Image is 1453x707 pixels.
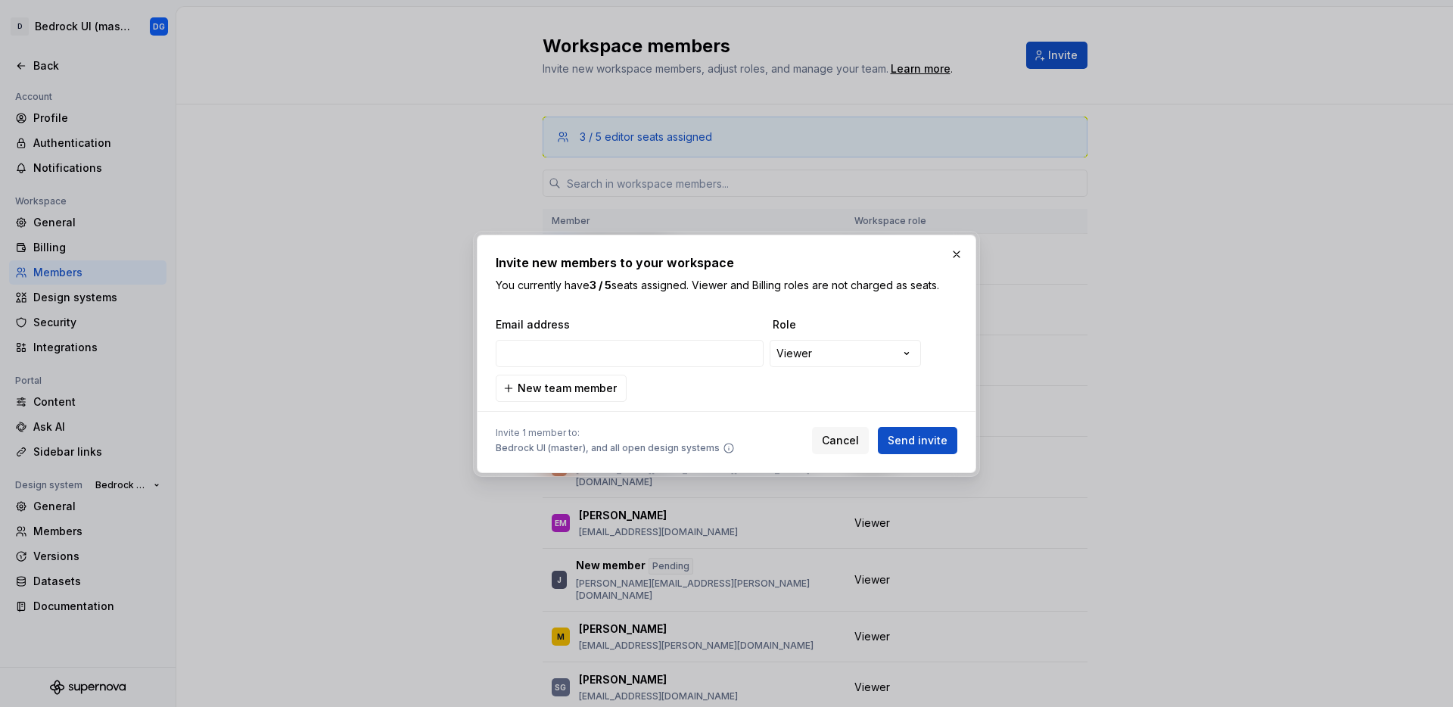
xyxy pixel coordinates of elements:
[496,254,957,272] h2: Invite new members to your workspace
[888,433,947,448] span: Send invite
[518,381,617,396] span: New team member
[822,433,859,448] span: Cancel
[773,317,924,332] span: Role
[878,427,957,454] button: Send invite
[590,279,611,291] b: 3 / 5
[496,427,735,439] span: Invite 1 member to:
[812,427,869,454] button: Cancel
[496,278,957,293] p: You currently have seats assigned. Viewer and Billing roles are not charged as seats.
[496,317,767,332] span: Email address
[496,442,720,454] span: Bedrock UI (master), and all open design systems
[496,375,627,402] button: New team member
